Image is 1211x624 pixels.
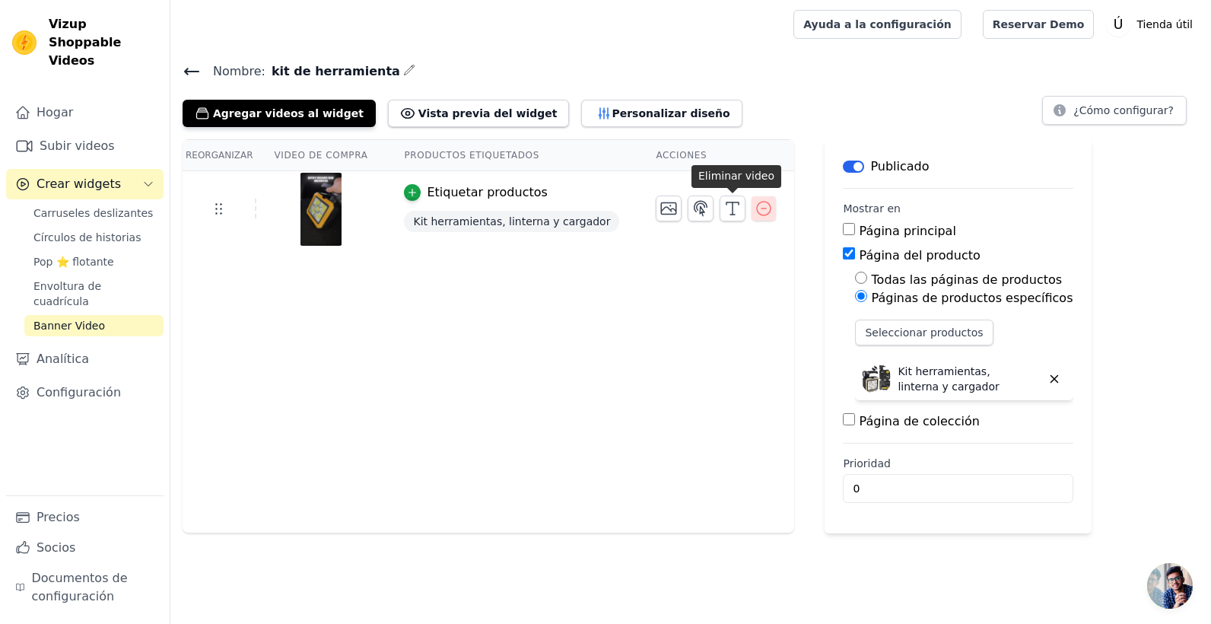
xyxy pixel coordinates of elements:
[31,569,154,606] font: Documentos de configuración
[1130,11,1199,38] p: Tienda útil
[6,533,164,563] a: Socios
[860,248,981,263] label: Página del producto
[612,106,729,121] font: Personalizar diseño
[1106,11,1199,38] button: Ú Tienda útil
[37,103,73,122] font: Hogar
[40,137,115,155] font: Subir videos
[656,196,682,221] button: Change Thumbnail
[6,169,164,199] button: Crear widgets
[24,275,164,312] a: Envoltura de cuadrícula
[1041,366,1067,392] button: Delete widget
[843,201,900,216] legend: Mostrar en
[1042,96,1187,125] button: ¿Cómo configurar?
[6,377,164,408] a: Configuración
[213,64,265,78] font: Nombre:
[37,384,121,402] font: Configuración
[793,10,961,39] a: Ayuda a la configuración
[24,202,164,224] a: Carruseles deslizantes
[418,106,558,121] font: Vista previa del widget
[49,15,157,70] span: Vizup Shoppable Videos
[6,97,164,128] a: Hogar
[872,291,1073,305] label: Páginas de productos específicos
[404,183,547,202] button: Etiquetar productos
[855,320,993,345] button: Seleccionar productos
[637,140,794,171] th: Acciones
[33,230,141,245] span: Círculos de historias
[388,100,570,127] button: Vista previa del widget
[37,175,121,193] span: Crear widgets
[33,205,153,221] span: Carruseles deslizantes
[6,502,164,533] a: Precios
[24,251,164,272] a: Pop ⭐ flotante
[265,62,400,81] span: kit de herramienta
[37,539,75,557] font: Socios
[24,227,164,248] a: Círculos de historias
[6,563,164,612] a: Documentos de configuración
[213,106,364,121] font: Agregar videos al widget
[581,100,742,127] button: Personalizar diseño
[6,131,164,161] a: Subir videos
[33,318,105,333] span: Banner Video
[1147,563,1193,609] div: Chat abierto
[860,224,956,238] label: Página principal
[872,272,1063,287] label: Todas las páginas de productos
[860,414,980,428] label: Página de colección
[404,211,619,232] span: Kit herramientas, linterna y cargador
[12,30,37,55] img: Vizup
[300,173,342,246] img: vizup-images-6bbf.png
[983,10,1095,39] a: Reservar Demo
[24,315,164,336] a: Banner Video
[37,508,80,527] font: Precios
[1042,107,1187,121] a: ¿Cómo configurar?
[37,350,89,368] font: Analítica
[6,344,164,374] a: Analítica
[427,183,547,202] div: Etiquetar productos
[183,140,256,171] th: Reorganizar
[256,140,386,171] th: Video de compra
[33,279,154,309] span: Envoltura de cuadrícula
[33,254,114,269] span: Pop ⭐ flotante
[870,158,929,176] p: Publicado
[386,140,637,171] th: Productos etiquetados
[403,61,415,81] div: Edit Name
[183,100,376,127] button: Agregar videos al widget
[861,364,892,394] img: Kit herramientas, linterna y cargador
[1073,103,1174,118] font: ¿Cómo configurar?
[843,456,1073,471] label: Prioridad
[1114,16,1124,32] text: Ú
[898,364,1012,394] p: Kit herramientas, linterna y cargador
